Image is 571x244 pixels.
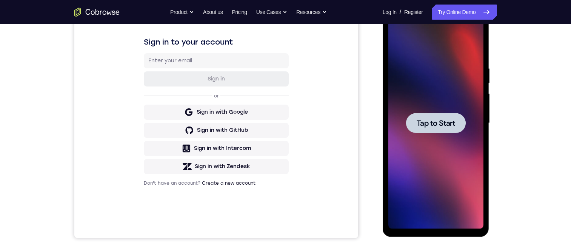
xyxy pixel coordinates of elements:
[120,178,176,185] div: Sign in with Zendesk
[122,124,174,131] div: Sign in with Google
[404,5,423,20] a: Register
[170,5,194,20] button: Product
[128,196,181,201] a: Create a new account
[400,8,401,17] span: /
[232,5,247,20] a: Pricing
[69,138,214,153] button: Sign in with GitHub
[74,8,120,17] a: Go to the home page
[69,156,214,171] button: Sign in with Intercom
[256,5,287,20] button: Use Cases
[138,108,146,114] p: or
[23,101,83,121] button: Tap to Start
[69,120,214,135] button: Sign in with Google
[123,142,174,149] div: Sign in with GitHub
[383,5,397,20] a: Log In
[120,160,177,167] div: Sign in with Intercom
[69,195,214,201] p: Don't have an account?
[296,5,327,20] button: Resources
[432,5,497,20] a: Try Online Demo
[203,5,223,20] a: About us
[34,108,72,115] span: Tap to Start
[69,174,214,189] button: Sign in with Zendesk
